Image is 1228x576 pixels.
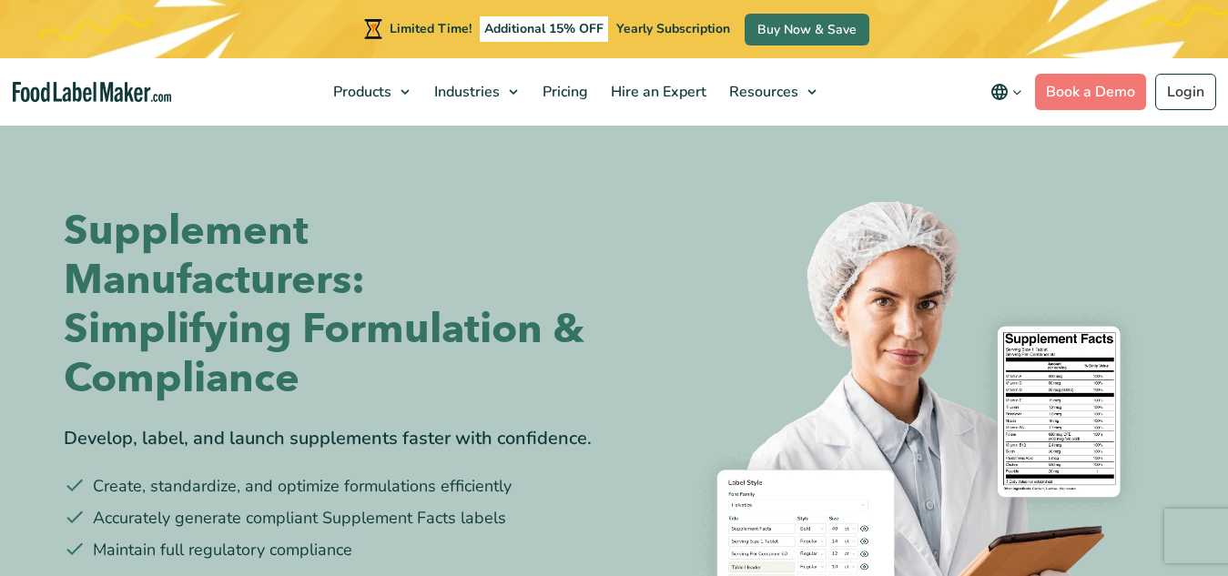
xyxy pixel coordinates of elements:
span: Additional 15% OFF [480,16,608,42]
li: Maintain full regulatory compliance [64,538,601,562]
h1: Supplement Manufacturers: Simplifying Formulation & Compliance [64,207,601,403]
span: Yearly Subscription [616,20,730,37]
a: Products [322,58,419,126]
span: Hire an Expert [605,82,708,102]
a: Pricing [532,58,595,126]
a: Hire an Expert [600,58,714,126]
a: Industries [423,58,527,126]
span: Industries [429,82,502,102]
a: Buy Now & Save [745,14,869,45]
span: Limited Time! [390,20,472,37]
div: Develop, label, and launch supplements faster with confidence. [64,425,601,452]
li: Create, standardize, and optimize formulations efficiently [64,474,601,499]
a: Resources [718,58,826,126]
span: Pricing [537,82,590,102]
li: Accurately generate compliant Supplement Facts labels [64,506,601,531]
a: Book a Demo [1035,74,1146,110]
span: Resources [724,82,800,102]
a: Login [1155,74,1216,110]
span: Products [328,82,393,102]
